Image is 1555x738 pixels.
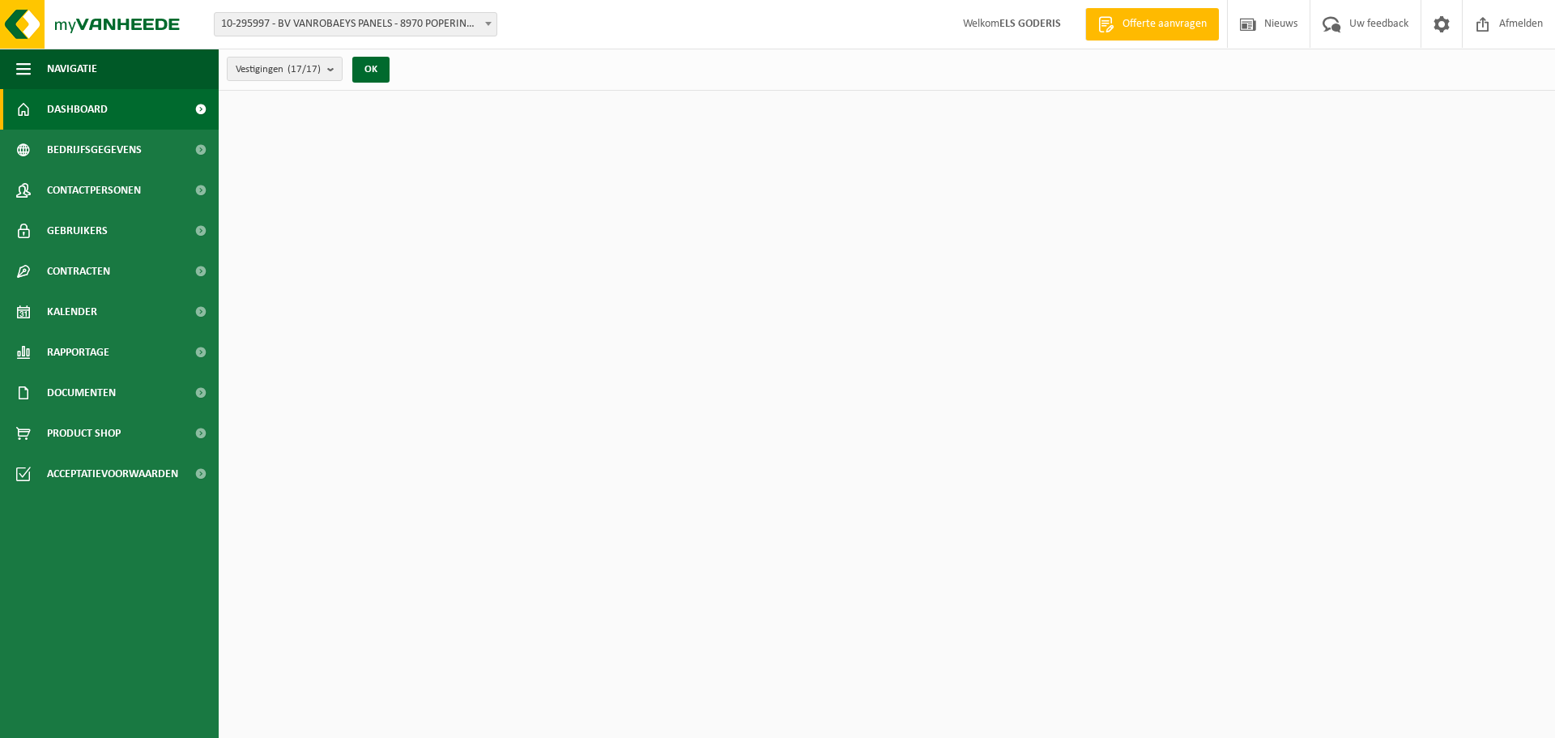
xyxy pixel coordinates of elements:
[47,130,142,170] span: Bedrijfsgegevens
[47,292,97,332] span: Kalender
[47,413,121,454] span: Product Shop
[47,332,109,373] span: Rapportage
[236,58,321,82] span: Vestigingen
[214,12,497,36] span: 10-295997 - BV VANROBAEYS PANELS - 8970 POPERINGE, BENELUXLAAN 12
[47,170,141,211] span: Contactpersonen
[352,57,390,83] button: OK
[999,18,1061,30] strong: ELS GODERIS
[1118,16,1211,32] span: Offerte aanvragen
[47,89,108,130] span: Dashboard
[227,57,343,81] button: Vestigingen(17/17)
[47,211,108,251] span: Gebruikers
[47,251,110,292] span: Contracten
[1085,8,1219,41] a: Offerte aanvragen
[47,373,116,413] span: Documenten
[288,64,321,75] count: (17/17)
[47,49,97,89] span: Navigatie
[215,13,496,36] span: 10-295997 - BV VANROBAEYS PANELS - 8970 POPERINGE, BENELUXLAAN 12
[47,454,178,494] span: Acceptatievoorwaarden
